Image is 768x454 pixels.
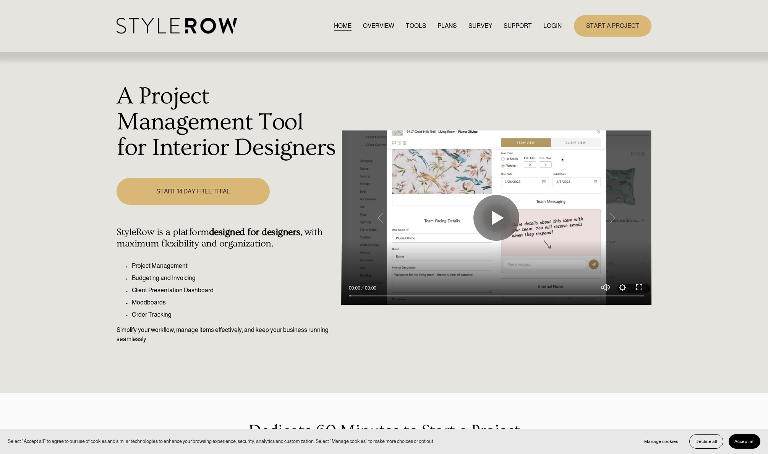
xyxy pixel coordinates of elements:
[468,21,492,31] a: SURVEY
[695,439,717,444] span: Decline all
[574,15,651,36] a: START A PROJECT
[734,439,755,444] span: Accept all
[8,438,434,445] p: Select “Accept all” to agree to our use of cookies and similar technologies to enhance your brows...
[363,21,394,31] a: OVERVIEW
[334,21,352,31] a: HOME
[132,310,337,319] p: Order Tracking
[117,18,237,34] img: StyleRow
[437,21,457,31] a: PLANS
[349,293,644,298] input: Seek
[543,21,562,31] a: LOGIN
[132,298,337,307] p: Moodboards
[729,434,760,449] button: Accept all
[117,178,269,205] a: START 14 DAY FREE TRIAL
[504,21,532,31] a: folder dropdown
[349,284,362,292] div: Current time
[117,84,337,161] h1: A Project Management Tool for Interior Designers
[362,284,378,292] div: Duration
[644,439,678,444] span: Manage cookies
[689,434,723,449] button: Decline all
[117,227,337,250] h4: StyleRow is a platform , with maximum flexibility and organization.
[209,227,300,238] strong: designed for designers
[473,195,519,241] button: Play
[504,21,532,31] span: SUPPORT
[117,418,651,444] p: Dedicate 60 Minutes to Start a Project
[117,325,337,344] p: Simplify your workflow, manage items effectively, and keep your business running seamlessly.
[132,261,337,270] p: Project Management
[132,286,337,295] p: Client Presentation Dashboard
[638,434,684,449] button: Manage cookies
[406,21,426,31] a: TOOLS
[132,274,337,283] p: Budgeting and Invoicing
